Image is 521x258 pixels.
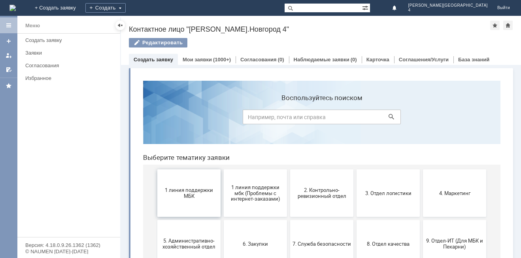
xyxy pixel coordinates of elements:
[408,3,488,8] span: [PERSON_NAME][GEOGRAPHIC_DATA]
[89,110,148,127] span: 1 линия поддержки мбк (Проблемы с интернет-заказами)
[156,214,214,226] span: Отдел-ИТ (Битрикс24 и CRM)
[23,217,81,223] span: Бухгалтерия (для мбк)
[240,57,277,63] a: Согласования
[22,59,119,72] a: Согласования
[220,146,283,193] button: 8. Отдел качества
[23,163,81,175] span: 5. Административно-хозяйственный отдел
[25,50,115,56] div: Заявки
[286,196,349,244] button: Финансовый отдел
[89,166,148,172] span: 6. Закупки
[183,57,212,63] a: Мои заявки
[25,21,40,30] div: Меню
[106,19,264,27] label: Воспользуйтесь поиском
[9,5,16,11] img: logo
[222,166,281,172] span: 8. Отдел качества
[25,37,115,43] div: Создать заявку
[458,57,489,63] a: База знаний
[399,57,449,63] a: Соглашения/Услуги
[153,146,217,193] button: 7. Служба безопасности
[25,75,107,81] div: Избранное
[25,243,112,248] div: Версия: 4.18.0.9.26.1362 (1362)
[9,5,16,11] a: Перейти на домашнюю страницу
[366,57,389,63] a: Карточка
[22,47,119,59] a: Заявки
[134,57,173,63] a: Создать заявку
[289,163,347,175] span: 9. Отдел-ИТ (Для МБК и Пекарни)
[222,217,281,223] span: Отдел-ИТ (Офис)
[87,196,150,244] button: Отдел ИТ (1С)
[85,3,126,13] div: Создать
[351,57,357,63] div: (0)
[156,113,214,125] span: 2. Контрольно-ревизионный отдел
[129,25,490,33] div: Контактное лицо "[PERSON_NAME].Новгород 4"
[286,146,349,193] button: 9. Отдел-ИТ (Для МБК и Пекарни)
[220,196,283,244] button: Отдел-ИТ (Офис)
[2,49,15,62] a: Мои заявки
[503,21,513,30] div: Сделать домашней страницей
[21,95,84,142] button: 1 линия поддержки МБК
[21,146,84,193] button: 5. Административно-хозяйственный отдел
[294,57,349,63] a: Наблюдаемые заявки
[6,79,364,87] header: Выберите тематику заявки
[22,34,119,46] a: Создать заявку
[25,63,115,68] div: Согласования
[222,116,281,121] span: 3. Отдел логистики
[23,113,81,125] span: 1 линия поддержки МБК
[106,35,264,50] input: Например, почта или справка
[362,4,370,11] span: Расширенный поиск
[21,196,84,244] button: Бухгалтерия (для мбк)
[213,57,231,63] div: (1000+)
[2,35,15,47] a: Создать заявку
[286,95,349,142] button: 4. Маркетинг
[156,166,214,172] span: 7. Служба безопасности
[25,249,112,254] div: © NAUMEN [DATE]-[DATE]
[87,95,150,142] button: 1 линия поддержки мбк (Проблемы с интернет-заказами)
[408,8,488,13] span: 4
[220,95,283,142] button: 3. Отдел логистики
[289,217,347,223] span: Финансовый отдел
[490,21,500,30] div: Добавить в избранное
[289,116,347,121] span: 4. Маркетинг
[153,196,217,244] button: Отдел-ИТ (Битрикс24 и CRM)
[2,63,15,76] a: Мои согласования
[89,217,148,223] span: Отдел ИТ (1С)
[278,57,284,63] div: (0)
[115,21,125,30] div: Скрыть меню
[153,95,217,142] button: 2. Контрольно-ревизионный отдел
[87,146,150,193] button: 6. Закупки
